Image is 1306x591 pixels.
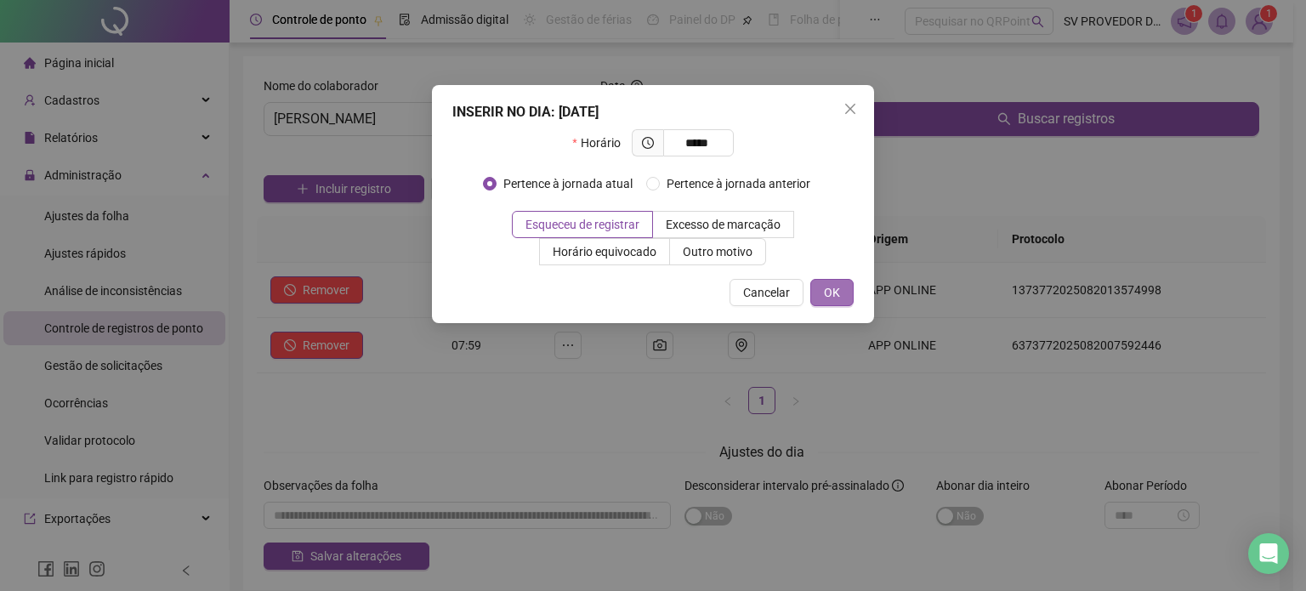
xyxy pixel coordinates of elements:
[824,283,840,302] span: OK
[642,137,654,149] span: clock-circle
[843,102,857,116] span: close
[660,174,817,193] span: Pertence à jornada anterior
[730,279,803,306] button: Cancelar
[572,129,631,156] label: Horário
[525,218,639,231] span: Esqueceu de registrar
[452,102,854,122] div: INSERIR NO DIA : [DATE]
[683,245,752,259] span: Outro motivo
[666,218,781,231] span: Excesso de marcação
[743,283,790,302] span: Cancelar
[837,95,864,122] button: Close
[810,279,854,306] button: OK
[1248,533,1289,574] div: Open Intercom Messenger
[497,174,639,193] span: Pertence à jornada atual
[553,245,656,259] span: Horário equivocado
